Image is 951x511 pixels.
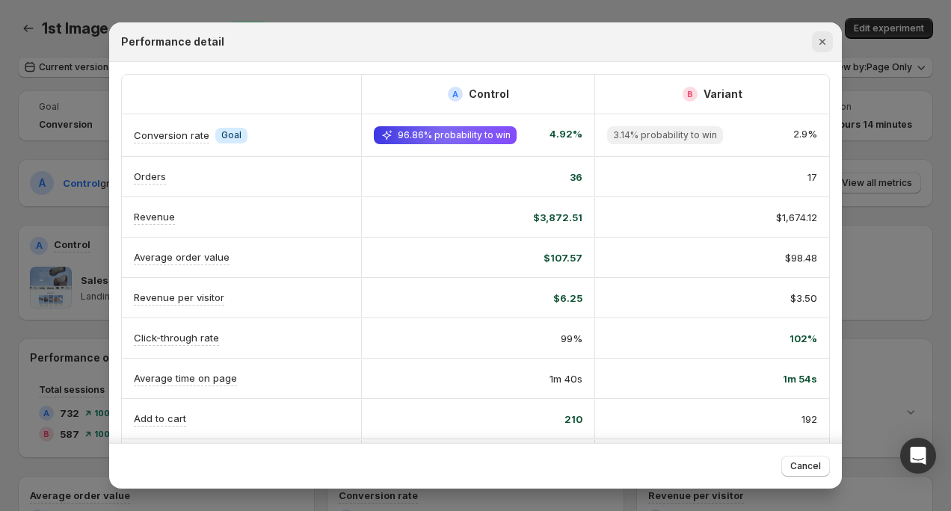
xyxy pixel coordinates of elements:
[452,90,458,99] h2: A
[807,170,817,185] span: 17
[544,250,582,265] span: $107.57
[533,210,582,225] span: $3,872.51
[398,129,511,141] span: 96.86% probability to win
[564,412,582,427] span: 210
[793,126,817,144] span: 2.9%
[550,126,582,144] span: 4.92%
[221,129,241,141] span: Goal
[783,371,817,386] span: 1m 54s
[781,456,830,477] button: Cancel
[785,250,817,265] span: $98.48
[790,460,821,472] span: Cancel
[134,169,166,184] p: Orders
[121,34,224,49] h2: Performance detail
[134,209,175,224] p: Revenue
[570,170,582,185] span: 36
[687,90,693,99] h2: B
[613,129,717,141] span: 3.14% probability to win
[704,87,742,102] h2: Variant
[134,250,230,264] p: Average order value
[134,411,186,426] p: Add to cart
[134,371,237,385] p: Average time on page
[553,291,582,306] span: $6.25
[812,31,833,52] button: Close
[790,291,817,306] span: $3.50
[790,331,817,346] span: 102%
[561,331,582,346] span: 99%
[469,87,509,102] h2: Control
[134,128,209,143] p: Conversion rate
[550,371,582,386] span: 1m 40s
[776,210,817,225] span: $1,674.12
[134,330,219,345] p: Click-through rate
[134,290,224,305] p: Revenue per visitor
[900,438,936,474] div: Open Intercom Messenger
[801,412,817,427] span: 192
